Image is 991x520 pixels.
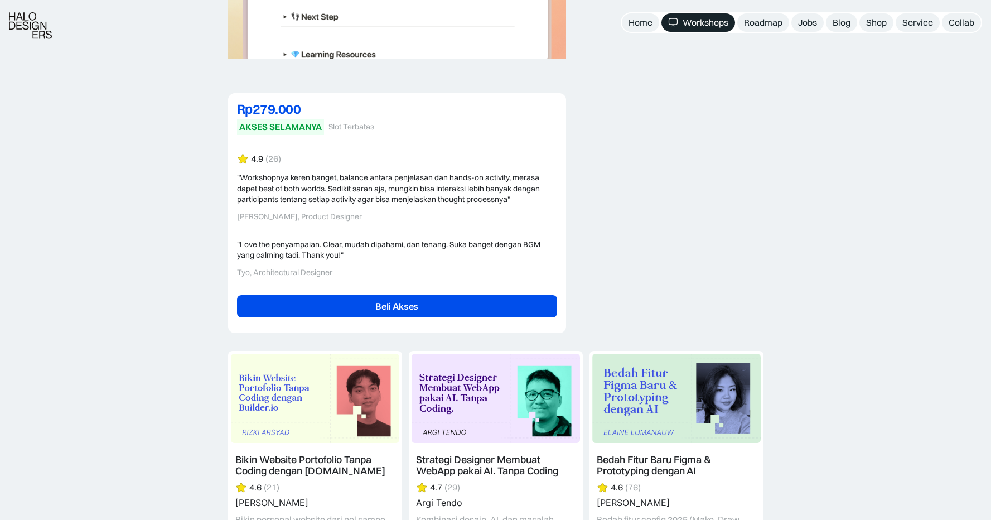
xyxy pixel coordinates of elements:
a: Home [622,13,659,32]
div: Collab [949,17,974,28]
div: "Workshopnya keren banget, balance antara penjelasan dan hands-on activity, merasa dapet best of ... [237,172,557,205]
div: AKSES SELAMANYA [239,121,322,133]
a: Roadmap [737,13,789,32]
div: Tyo, Architectural Designer [237,268,557,277]
a: Blog [826,13,857,32]
a: Collab [942,13,981,32]
p: ‍ [228,64,566,80]
div: Slot Terbatas [328,122,374,132]
div: 4.9 [251,153,263,165]
div: Rp279.000 [237,102,557,115]
div: Service [902,17,933,28]
div: Jobs [798,17,817,28]
a: Service [896,13,940,32]
a: Beli Akses [237,295,557,317]
div: (26) [265,153,281,165]
div: "Love the penyampaian. Clear, mudah dipahami, dan tenang. Suka banget dengan BGM yang calming tad... [237,239,557,261]
div: Roadmap [744,17,782,28]
a: Jobs [791,13,824,32]
a: Workshops [661,13,735,32]
div: Blog [833,17,850,28]
div: Shop [866,17,887,28]
div: Workshops [683,17,728,28]
div: Home [629,17,652,28]
div: [PERSON_NAME], Product Designer [237,212,557,222]
a: Shop [859,13,893,32]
